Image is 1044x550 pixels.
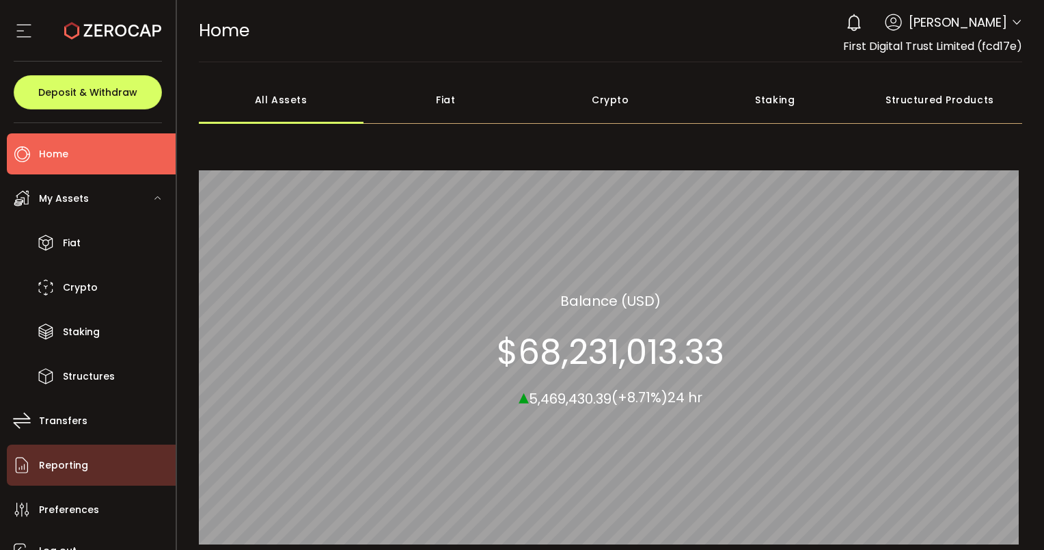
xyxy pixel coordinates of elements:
iframe: Chat Widget [976,484,1044,550]
div: Structured Products [857,76,1022,124]
button: Deposit & Withdraw [14,75,162,109]
span: [PERSON_NAME] [909,13,1007,31]
span: Fiat [63,233,81,253]
span: Home [39,144,68,164]
div: Fiat [363,76,528,124]
span: Structures [63,367,115,387]
span: ▴ [519,381,529,410]
span: (+8.71%) [612,388,668,407]
span: 24 hr [668,388,702,407]
span: Deposit & Withdraw [38,88,137,97]
span: Home [199,18,249,42]
div: Staking [693,76,857,124]
span: My Assets [39,189,89,209]
span: Reporting [39,456,88,475]
section: Balance (USD) [560,290,661,311]
span: Crypto [63,278,98,298]
span: 5,469,430.39 [529,389,612,408]
div: Crypto [528,76,693,124]
span: Staking [63,322,100,342]
div: All Assets [199,76,363,124]
span: First Digital Trust Limited (fcd17e) [843,38,1022,54]
span: Transfers [39,411,87,431]
span: Preferences [39,500,99,520]
section: $68,231,013.33 [497,331,724,372]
